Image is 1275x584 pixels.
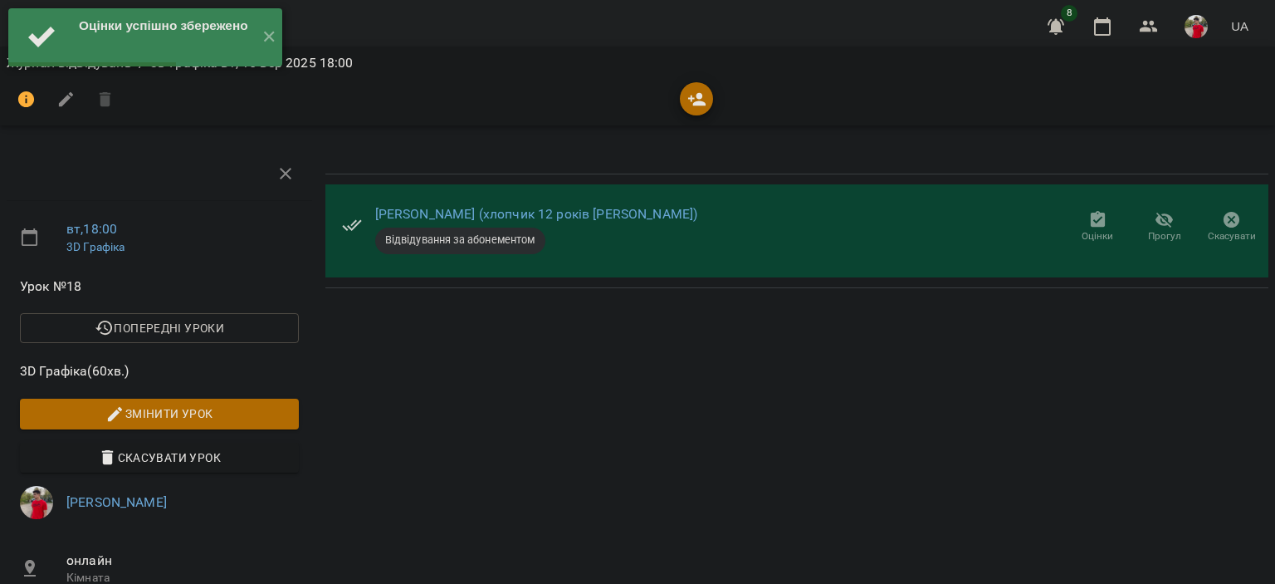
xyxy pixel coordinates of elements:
span: Скасувати [1208,229,1256,243]
button: Попередні уроки [20,313,299,343]
a: 3D Графіка [66,240,125,253]
button: Скасувати [1198,204,1265,251]
div: Оцінки успішно збережено [79,17,249,35]
span: Змінити урок [33,404,286,424]
button: UA [1224,11,1255,42]
span: Попередні уроки [33,318,286,338]
span: 3D Графіка ( 60 хв. ) [20,361,299,381]
a: [PERSON_NAME] (хлопчик 12 років [PERSON_NAME]) [375,206,698,222]
nav: breadcrumb [7,53,1268,73]
a: вт , 18:00 [66,221,117,237]
span: Відвідування за абонементом [375,233,545,248]
span: Скасувати Урок [33,448,286,468]
span: 8 [1061,5,1077,22]
button: Скасувати Урок [20,443,299,473]
button: Змінити урок [20,399,299,429]
button: Оцінки [1064,204,1131,251]
span: Оцінки [1082,229,1113,243]
img: 54b6d9b4e6461886c974555cb82f3b73.jpg [20,486,53,519]
a: [PERSON_NAME] [66,494,167,510]
span: UA [1231,17,1248,35]
span: онлайн [66,551,299,571]
button: Прогул [1131,204,1199,251]
img: 54b6d9b4e6461886c974555cb82f3b73.jpg [1185,15,1208,38]
span: Прогул [1148,229,1181,243]
span: Урок №18 [20,277,299,297]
